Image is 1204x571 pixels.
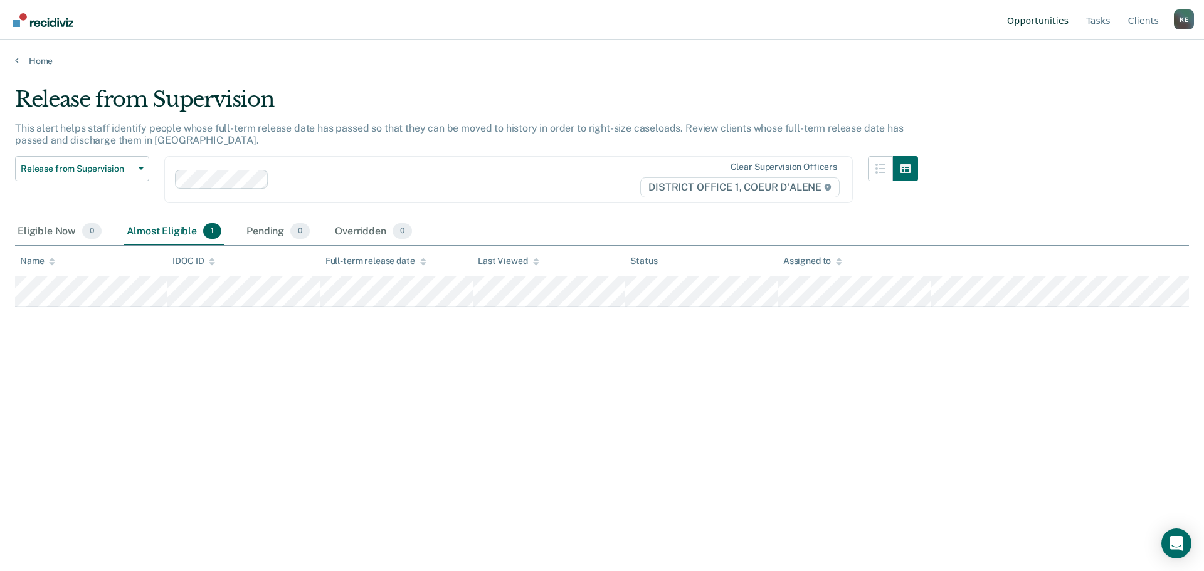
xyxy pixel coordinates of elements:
div: K E [1174,9,1194,29]
div: Overridden0 [332,218,415,246]
div: Last Viewed [478,256,539,266]
span: 0 [393,223,412,239]
p: This alert helps staff identify people whose full-term release date has passed so that they can b... [15,122,903,146]
div: Status [630,256,657,266]
div: Almost Eligible1 [124,218,224,246]
div: Eligible Now0 [15,218,104,246]
span: DISTRICT OFFICE 1, COEUR D'ALENE [640,177,840,197]
div: Open Intercom Messenger [1161,528,1191,558]
div: Name [20,256,55,266]
span: 1 [203,223,221,239]
button: Release from Supervision [15,156,149,181]
img: Recidiviz [13,13,73,27]
div: Pending0 [244,218,312,246]
button: Profile dropdown button [1174,9,1194,29]
div: Clear supervision officers [731,162,837,172]
a: Home [15,55,1189,66]
div: Full-term release date [325,256,426,266]
div: Release from Supervision [15,86,918,122]
span: 0 [290,223,310,239]
span: Release from Supervision [21,164,134,174]
div: IDOC ID [172,256,215,266]
span: 0 [82,223,102,239]
div: Assigned to [783,256,842,266]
